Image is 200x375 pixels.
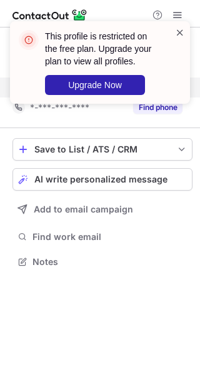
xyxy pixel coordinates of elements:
span: Add to email campaign [34,204,133,214]
button: Find work email [12,228,192,246]
span: AI write personalized message [34,174,167,184]
button: Add to email campaign [12,198,192,221]
button: AI write personalized message [12,168,192,191]
button: Upgrade Now [45,75,145,95]
button: Notes [12,253,192,271]
header: This profile is restricted on the free plan. Upgrade your plan to view all profiles. [45,30,160,67]
button: save-profile-one-click [12,138,192,161]
span: Find work email [32,231,187,242]
div: Save to List / ATS / CRM [34,144,171,154]
span: Upgrade Now [68,80,122,90]
img: error [19,30,39,50]
img: ContactOut v5.3.10 [12,7,87,22]
span: Notes [32,256,187,267]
